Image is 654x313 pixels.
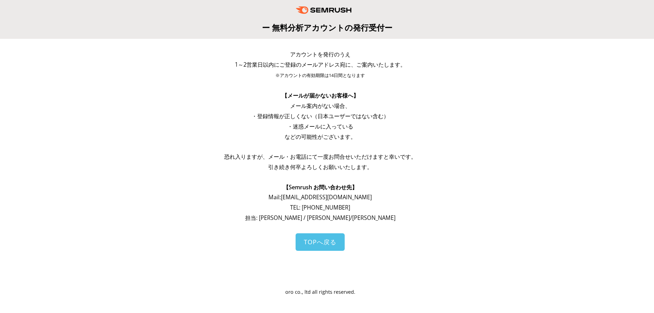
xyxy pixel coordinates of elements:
[285,133,356,141] span: などの可能性がございます。
[290,102,351,110] span: メール案内がない場合、
[262,22,392,33] span: ー 無料分析アカウントの発行受付ー
[268,163,372,171] span: 引き続き何卒よろしくお願いいたします。
[283,183,357,191] span: 【Semrush お問い合わせ先】
[285,289,355,295] span: oro co., ltd all rights reserved.
[275,72,365,78] span: ※アカウントの有効期限は14日間となります
[290,204,350,211] span: TEL: [PHONE_NUMBER]
[245,214,395,222] span: 担当: [PERSON_NAME] / [PERSON_NAME]/[PERSON_NAME]
[268,193,372,201] span: Mail: [EMAIL_ADDRESS][DOMAIN_NAME]
[224,153,416,160] span: 恐れ入りますが、メール・お電話にて一度お問合せいただけますと幸いです。
[296,233,345,251] a: TOPへ戻る
[235,61,406,68] span: 1～2営業日以内にご登録のメールアドレス宛に、ご案内いたします。
[282,92,359,99] span: 【メールが届かないお客様へ】
[252,112,389,120] span: ・登録情報が正しくない（日本ユーザーではない含む）
[287,123,353,130] span: ・迷惑メールに入っている
[290,51,351,58] span: アカウントを発行のうえ
[304,238,336,246] span: TOPへ戻る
